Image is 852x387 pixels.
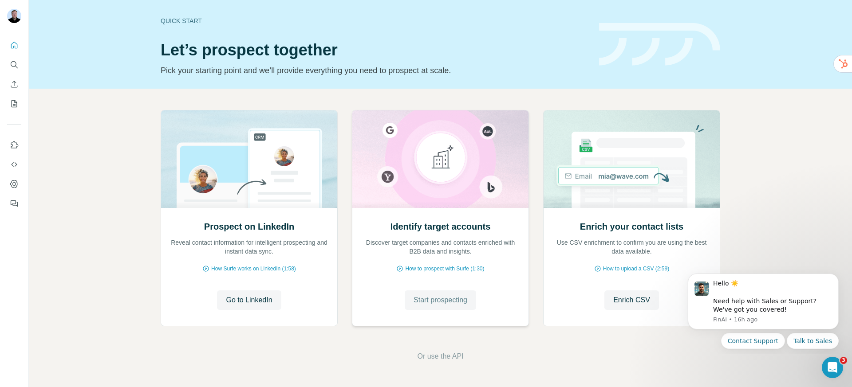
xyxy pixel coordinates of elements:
[580,220,683,233] h2: Enrich your contact lists
[552,238,711,256] p: Use CSV enrichment to confirm you are using the best data available.
[405,290,476,310] button: Start prospecting
[7,176,21,192] button: Dashboard
[7,96,21,112] button: My lists
[390,220,491,233] h2: Identify target accounts
[7,9,21,23] img: Avatar
[543,110,720,208] img: Enrich your contact lists
[217,290,281,310] button: Go to LinkedIn
[161,110,338,208] img: Prospect on LinkedIn
[204,220,294,233] h2: Prospect on LinkedIn
[604,290,659,310] button: Enrich CSV
[414,295,467,305] span: Start prospecting
[7,76,21,92] button: Enrich CSV
[352,110,529,208] img: Identify target accounts
[211,265,296,273] span: How Surfe works on LinkedIn (1:58)
[226,295,272,305] span: Go to LinkedIn
[7,37,21,53] button: Quick start
[7,195,21,211] button: Feedback
[7,156,21,172] button: Use Surfe API
[161,41,588,59] h1: Let’s prospect together
[361,238,520,256] p: Discover target companies and contacts enriched with B2B data and insights.
[161,16,588,25] div: Quick start
[603,265,669,273] span: How to upload a CSV (2:59)
[822,357,843,378] iframe: Intercom live chat
[599,23,720,66] img: banner
[840,357,847,364] span: 3
[613,295,650,305] span: Enrich CSV
[674,266,852,354] iframe: Intercom notifications message
[7,57,21,73] button: Search
[405,265,484,273] span: How to prospect with Surfe (1:30)
[417,351,463,362] button: Or use the API
[161,64,588,77] p: Pick your starting point and we’ll provide everything you need to prospect at scale.
[7,137,21,153] button: Use Surfe on LinkedIn
[170,238,328,256] p: Reveal contact information for intelligent prospecting and instant data sync.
